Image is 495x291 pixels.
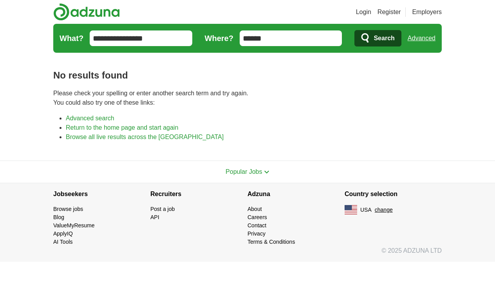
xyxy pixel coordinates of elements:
span: Search [374,30,394,46]
a: Terms & Conditions [247,239,295,245]
label: Where? [205,32,233,44]
a: Employers [412,7,442,17]
span: Popular Jobs [226,168,262,175]
span: USA [360,206,372,214]
div: © 2025 ADZUNA LTD [47,246,448,262]
button: change [375,206,393,214]
a: Advanced [408,30,435,46]
a: Blog [53,214,64,220]
a: AI Tools [53,239,73,245]
h4: Country selection [345,183,442,205]
a: ApplyIQ [53,230,73,237]
a: Contact [247,222,266,229]
a: About [247,206,262,212]
img: Adzuna logo [53,3,120,21]
a: API [150,214,159,220]
img: US flag [345,205,357,214]
a: Login [356,7,371,17]
a: Post a job [150,206,175,212]
button: Search [354,30,401,46]
a: Return to the home page and start again [66,124,178,131]
a: Careers [247,214,267,220]
a: Browse all live results across the [GEOGRAPHIC_DATA] [66,134,224,140]
a: Browse jobs [53,206,83,212]
label: What? [60,32,83,44]
img: toggle icon [264,170,269,174]
a: Advanced search [66,115,114,121]
p: Please check your spelling or enter another search term and try again. You could also try one of ... [53,89,442,107]
a: Privacy [247,230,266,237]
h1: No results found [53,68,442,82]
a: Register [378,7,401,17]
a: ValueMyResume [53,222,95,229]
